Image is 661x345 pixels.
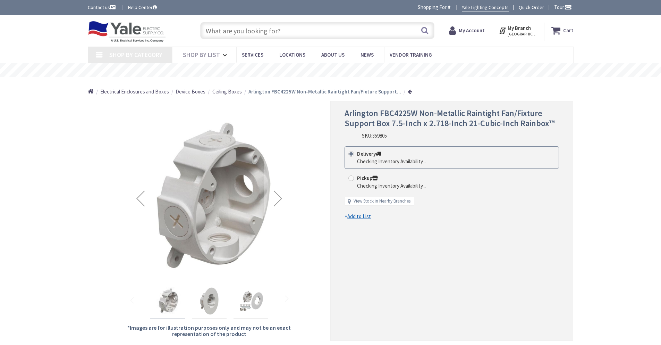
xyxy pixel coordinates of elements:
[357,150,381,157] strong: Delivery
[154,287,181,315] img: Arlington FBC4225W Non-Metallic Raintight Fan/Fixture Support Box 7.5-Inch x 2.718-Inch 21-Cubic-...
[372,132,387,139] span: 359805
[109,51,162,59] span: Shop By Category
[183,51,220,59] span: Shop By List
[242,51,263,58] span: Services
[357,182,426,189] div: Checking Inventory Availability...
[127,116,292,281] img: Arlington FBC4225W Non-Metallic Raintight Fan/Fixture Support Box 7.5-Inch x 2.718-Inch 21-Cubic-...
[237,287,265,315] img: Arlington FBC4225W Non-Metallic Raintight Fan/Fixture Support Box 7.5-Inch x 2.718-Inch 21-Cubic-...
[448,4,451,10] strong: #
[345,213,371,220] a: +Add to List
[499,24,537,37] div: My Branch [GEOGRAPHIC_DATA], [GEOGRAPHIC_DATA]
[127,116,154,281] div: Previous
[508,31,537,37] span: [GEOGRAPHIC_DATA], [GEOGRAPHIC_DATA]
[459,27,485,34] strong: My Account
[449,24,485,37] a: My Account
[88,21,166,42] img: Yale Electric Supply Co.
[554,4,572,10] span: Tour
[345,108,555,129] span: Arlington FBC4225W Non-Metallic Raintight Fan/Fixture Support Box 7.5-Inch x 2.718-Inch 21-Cubic-...
[100,88,169,95] a: Electrical Enclosures and Boxes
[212,88,242,95] a: Ceiling Boxes
[128,4,157,11] a: Help Center
[192,284,227,319] div: Arlington FBC4225W Non-Metallic Raintight Fan/Fixture Support Box 7.5-Inch x 2.718-Inch 21-Cubic-...
[551,24,574,37] a: Cart
[563,24,574,37] strong: Cart
[357,158,426,165] div: Checking Inventory Availability...
[195,287,223,315] img: Arlington FBC4225W Non-Metallic Raintight Fan/Fixture Support Box 7.5-Inch x 2.718-Inch 21-Cubic-...
[361,51,374,58] span: News
[321,51,345,58] span: About Us
[418,4,447,10] span: Shopping For
[88,4,117,11] a: Contact us
[347,213,371,220] u: Add to List
[150,284,185,319] div: Arlington FBC4225W Non-Metallic Raintight Fan/Fixture Support Box 7.5-Inch x 2.718-Inch 21-Cubic-...
[357,175,378,181] strong: Pickup
[362,132,387,139] div: SKU:
[176,88,205,95] a: Device Boxes
[354,198,410,205] a: View Stock in Nearby Branches
[248,88,401,95] strong: Arlington FBC4225W Non-Metallic Raintight Fan/Fixture Support...
[462,4,509,11] a: Yale Lighting Concepts
[519,4,544,11] a: Quick Order
[264,116,292,281] div: Next
[390,51,432,58] span: Vendor Training
[127,325,292,337] h5: *Images are for illustration purposes only and may not be an exact representation of the product
[200,22,434,39] input: What are you looking for?
[279,51,305,58] span: Locations
[508,25,531,31] strong: My Branch
[234,284,268,319] div: Arlington FBC4225W Non-Metallic Raintight Fan/Fixture Support Box 7.5-Inch x 2.718-Inch 21-Cubic-...
[345,213,371,220] span: +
